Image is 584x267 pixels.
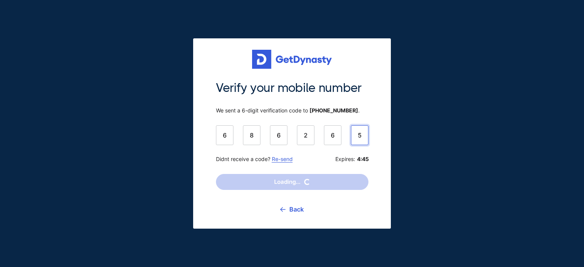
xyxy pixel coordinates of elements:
[357,156,368,163] b: 4:45
[335,156,368,163] span: Expires:
[216,156,293,163] span: Didnt receive a code?
[272,156,293,162] a: Re-send
[309,107,358,114] b: [PHONE_NUMBER]
[280,207,286,212] img: go back icon
[216,107,368,114] span: We sent a 6-digit verification code to .
[252,50,332,69] img: Get started for free with Dynasty Trust Company
[216,80,368,96] span: Verify your mobile number
[280,200,304,219] a: Back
